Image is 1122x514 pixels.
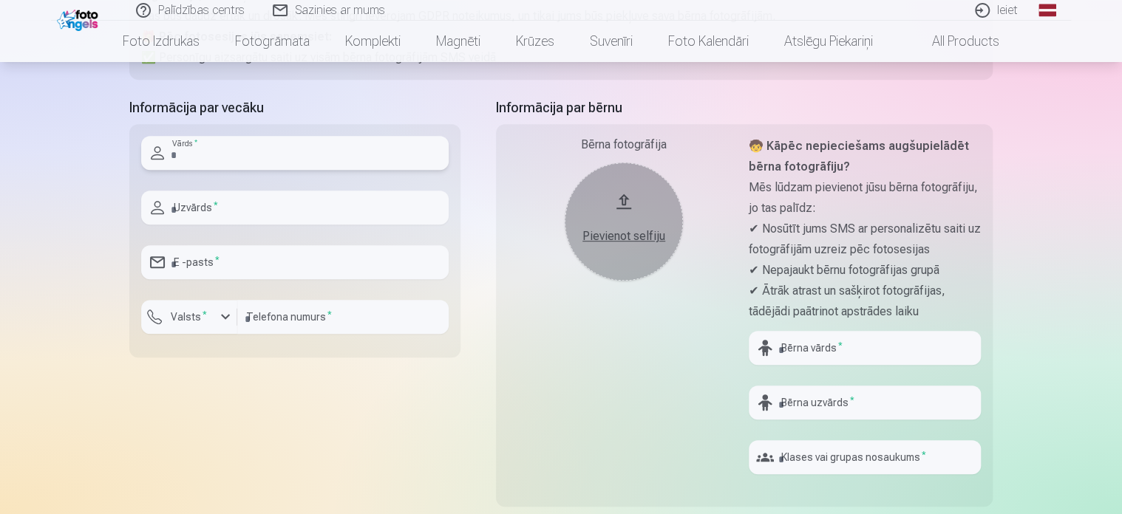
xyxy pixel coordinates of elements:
a: Atslēgu piekariņi [766,21,891,62]
a: Fotogrāmata [217,21,327,62]
strong: 🧒 Kāpēc nepieciešams augšupielādēt bērna fotogrāfiju? [749,139,969,174]
div: Pievienot selfiju [579,227,668,245]
a: Suvenīri [572,21,650,62]
p: Mēs lūdzam pievienot jūsu bērna fotogrāfiju, jo tas palīdz: [749,177,981,219]
a: Komplekti [327,21,418,62]
a: Foto kalendāri [650,21,766,62]
button: Valsts* [141,300,237,334]
a: Krūzes [498,21,572,62]
p: ✔ Nosūtīt jums SMS ar personalizētu saiti uz fotogrāfijām uzreiz pēc fotosesijas [749,219,981,260]
a: Magnēti [418,21,498,62]
h5: Informācija par vecāku [129,97,460,118]
label: Valsts [165,309,213,324]
h5: Informācija par bērnu [496,97,993,118]
div: Bērna fotogrāfija [508,136,740,154]
p: ✔ Nepajaukt bērnu fotogrāfijas grupā [749,260,981,281]
a: Foto izdrukas [105,21,217,62]
a: All products [891,21,1017,62]
p: ✔ Ātrāk atrast un sašķirot fotogrāfijas, tādējādi paātrinot apstrādes laiku [749,281,981,322]
button: Pievienot selfiju [565,162,683,281]
img: /fa1 [57,6,102,31]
